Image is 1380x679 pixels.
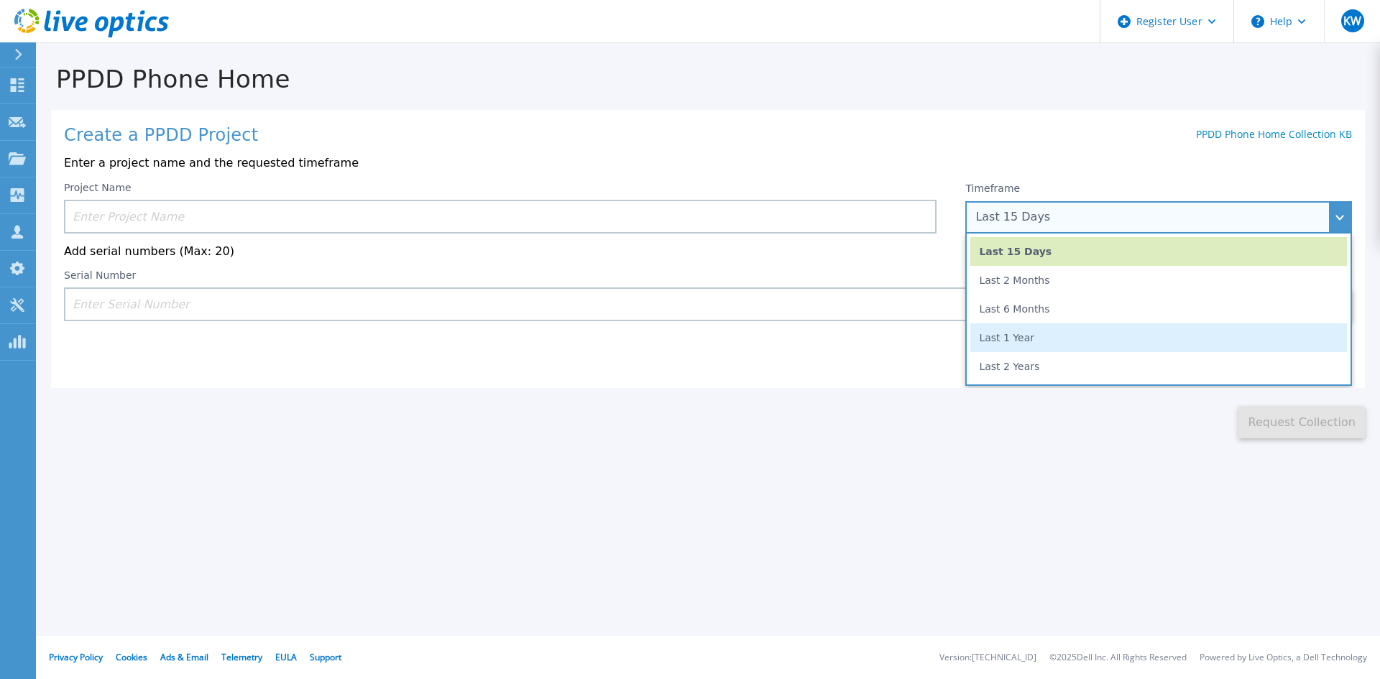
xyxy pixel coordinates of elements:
h1: PPDD Phone Home [36,65,1380,93]
li: Version: [TECHNICAL_ID] [939,653,1036,662]
li: Last 2 Months [970,266,1347,295]
a: Support [310,651,341,663]
li: Powered by Live Optics, a Dell Technology [1200,653,1367,662]
input: Enter Project Name [64,200,937,234]
input: Enter Serial Number [64,287,1202,321]
label: Timeframe [965,183,1020,194]
a: Ads & Email [160,651,208,663]
li: Last 1 Year [970,323,1347,352]
label: Project Name [64,183,132,193]
a: EULA [275,651,297,663]
li: © 2025 Dell Inc. All Rights Reserved [1049,653,1187,662]
a: Telemetry [221,651,262,663]
div: Last 15 Days [975,211,1326,223]
a: PPDD Phone Home Collection KB [1196,127,1352,141]
a: Cookies [116,651,147,663]
h1: Create a PPDD Project [64,126,258,146]
a: Privacy Policy [49,651,103,663]
li: Last 6 Months [970,295,1347,323]
p: Add serial numbers (Max: 20) [64,245,1352,258]
p: Enter a project name and the requested timeframe [64,157,1352,170]
label: Serial Number [64,270,136,280]
li: Last 2 Years [970,352,1347,381]
button: Request Collection [1238,406,1365,438]
span: KW [1343,15,1361,27]
li: Last 15 Days [970,237,1347,266]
